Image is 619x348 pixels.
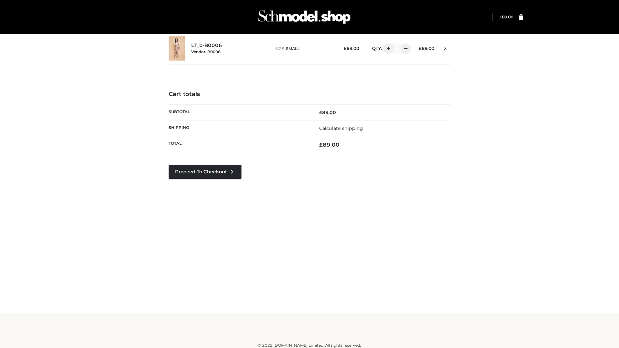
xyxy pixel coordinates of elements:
p: size : [275,46,334,52]
bdi: 89.00 [499,15,513,19]
th: Shipping [169,120,309,136]
span: £ [319,110,322,115]
a: Calculate shipping [319,125,363,131]
span: £ [344,46,347,51]
th: Subtotal [169,104,309,120]
a: Remove this item [441,43,450,52]
bdi: 89.00 [344,46,359,51]
a: £89.00 [499,15,513,19]
span: £ [419,46,422,51]
a: LT_b-B0006 [191,43,222,49]
bdi: 89.00 [319,110,336,115]
span: £ [499,15,502,19]
img: Schmodel Admin 964 [256,4,353,30]
bdi: 89.00 [319,141,339,148]
small: Vendor: B0006 [191,49,221,54]
th: Total [169,136,309,153]
bdi: 89.00 [419,46,434,51]
span: SMALL [286,46,300,51]
span: £ [319,141,323,148]
a: Proceed to Checkout [169,165,241,179]
div: QTY: [366,43,409,54]
img: LT_b-B0006 - SMALL [169,36,185,61]
h4: Cart totals [169,91,450,98]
